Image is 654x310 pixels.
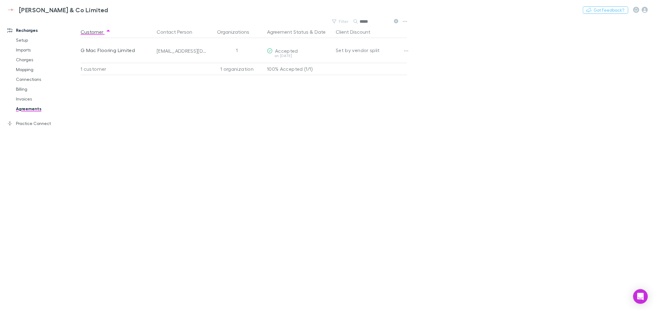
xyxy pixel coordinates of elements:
a: Imports [10,45,85,55]
button: Agreement Status [267,26,308,38]
a: Invoices [10,94,85,104]
a: Mapping [10,65,85,74]
button: Customer [81,26,111,38]
h3: [PERSON_NAME] & Co Limited [19,6,108,13]
div: Set by vendor split [336,38,407,62]
a: Setup [10,35,85,45]
button: Client Discount [336,26,378,38]
div: & [267,26,331,38]
button: Date [315,26,326,38]
p: 100% Accepted (1/1) [267,63,331,75]
a: Charges [10,55,85,65]
a: Billing [10,84,85,94]
button: Organizations [217,26,257,38]
div: 1 [209,38,265,62]
div: on [DATE] [267,54,331,58]
a: Recharges [1,25,85,35]
button: Filter [329,18,352,25]
img: Epplett & Co Limited's Logo [6,6,17,13]
a: [PERSON_NAME] & Co Limited [2,2,112,17]
button: Contact Person [157,26,200,38]
a: Agreements [10,104,85,114]
div: [EMAIL_ADDRESS][DOMAIN_NAME] [157,48,207,54]
div: G Mac Flooring Limited [81,38,152,62]
span: Accepted [275,48,298,54]
div: 1 organization [209,63,265,75]
div: Open Intercom Messenger [633,289,648,304]
a: Connections [10,74,85,84]
button: Got Feedback? [583,6,628,14]
div: 1 customer [81,63,154,75]
a: Practice Connect [1,119,85,128]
